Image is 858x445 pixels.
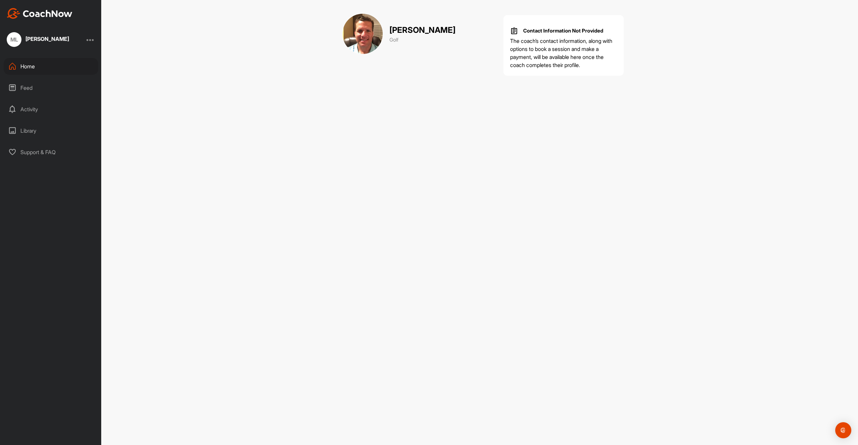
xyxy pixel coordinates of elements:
[4,101,98,118] div: Activity
[7,8,72,19] img: CoachNow
[4,58,98,75] div: Home
[7,32,21,47] div: ML
[510,27,518,35] img: info
[389,24,455,36] p: [PERSON_NAME]
[510,37,617,69] p: The coach’s contact information, along with options to book a session and make a payment, will be...
[25,36,69,42] div: [PERSON_NAME]
[4,79,98,96] div: Feed
[835,422,851,438] div: Open Intercom Messenger
[4,122,98,139] div: Library
[389,36,455,44] p: Golf
[4,144,98,161] div: Support & FAQ
[342,13,383,54] img: cover
[523,27,603,35] p: Contact Information Not Provided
